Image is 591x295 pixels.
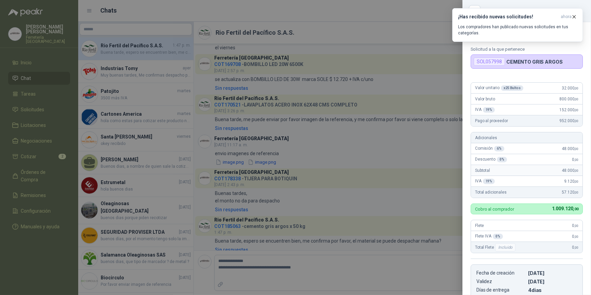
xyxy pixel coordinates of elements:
[562,168,578,173] span: 48.000
[559,118,578,123] span: 952.000
[559,108,578,112] span: 152.000
[475,157,507,162] span: Descuento
[528,279,577,284] p: [DATE]
[474,58,505,66] div: SOL057998
[475,146,504,151] span: Comisión
[574,119,578,123] span: ,00
[501,85,523,91] div: x 25 Bultos
[528,287,577,293] p: 4 dias
[476,270,525,276] p: Fecha de creación
[552,206,578,211] span: 1.009.120
[572,245,578,250] span: 0
[475,234,503,239] span: Flete IVA
[572,157,578,162] span: 0
[475,168,490,173] span: Subtotal
[458,14,558,20] h3: ¡Has recibido nuevas solicitudes!
[494,146,504,151] div: 6 %
[475,97,495,101] span: Valor bruto
[475,223,484,228] span: Flete
[559,97,578,101] span: 800.000
[475,207,514,211] p: Cobro al comprador
[564,179,578,184] span: 9.120
[483,107,495,113] div: 19 %
[475,85,523,91] span: Valor unitario
[471,7,479,15] button: Close
[476,279,525,284] p: Validez
[528,270,577,276] p: [DATE]
[574,169,578,173] span: ,00
[562,146,578,151] span: 48.000
[484,5,583,16] div: COT185063
[562,190,578,195] span: 57.120
[476,287,525,293] p: Días de entrega
[475,243,517,251] span: Total Flete
[574,246,578,249] span: ,00
[574,86,578,90] span: ,00
[574,235,578,239] span: ,00
[561,14,572,20] span: ahora
[475,107,495,113] span: IVA
[574,158,578,162] span: ,00
[562,86,578,91] span: 32.000
[572,223,578,228] span: 0
[471,187,582,198] div: Total adicionales
[497,157,507,162] div: 0 %
[475,179,495,184] span: IVA
[574,191,578,194] span: ,00
[495,243,516,251] div: Incluido
[458,24,577,36] p: Los compradores han publicado nuevas solicitudes en tus categorías.
[483,179,495,184] div: 19 %
[452,8,583,42] button: ¡Has recibido nuevas solicitudes!ahora Los compradores han publicado nuevas solicitudes en tus ca...
[574,97,578,101] span: ,00
[493,234,503,239] div: 0 %
[471,47,583,52] p: Solicitud a la que pertenece
[506,59,562,65] p: CEMENTO GRIS ARGOS
[471,132,582,143] div: Adicionales
[574,147,578,151] span: ,00
[574,224,578,228] span: ,00
[574,108,578,112] span: ,00
[475,118,508,123] span: Pago al proveedor
[574,180,578,183] span: ,00
[573,207,578,211] span: ,00
[572,234,578,239] span: 0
